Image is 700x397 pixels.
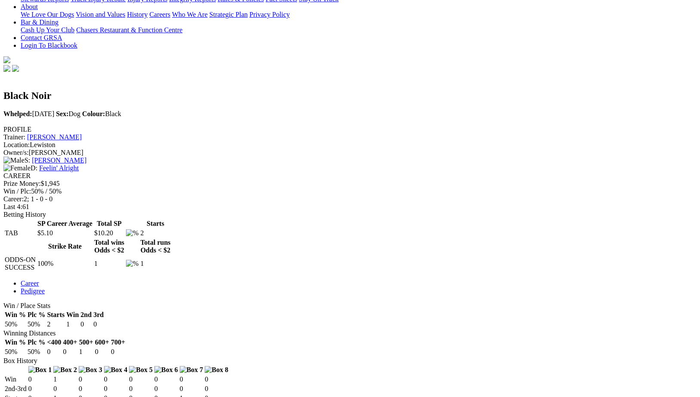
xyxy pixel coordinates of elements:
th: Strike Rate [37,238,93,255]
div: About [21,11,697,18]
span: Career: [3,195,24,203]
td: $5.10 [37,229,93,237]
a: Privacy Policy [249,11,290,18]
td: ODDS-ON SUCCESS [4,255,36,272]
td: 0 [179,375,204,384]
div: Lewiston [3,141,697,149]
th: Total runs Odds < $2 [140,238,171,255]
div: Win / Place Stats [3,302,697,310]
td: 1 [53,375,77,384]
td: 0 [129,375,153,384]
span: Last 4: [3,203,22,210]
td: 2nd-3rd [4,385,27,393]
th: 2nd [80,311,92,319]
th: 700+ [111,338,126,347]
span: Prize Money: [3,180,41,187]
div: 61 [3,203,697,211]
th: Win [66,311,79,319]
td: 0 [104,385,128,393]
a: Contact GRSA [21,34,62,41]
span: Black [82,110,121,117]
div: CAREER [3,172,697,180]
td: 1 [140,255,171,272]
a: Who We Are [172,11,208,18]
th: Starts [140,219,171,228]
td: 0 [28,375,52,384]
b: Whelped: [3,110,32,117]
img: twitter.svg [12,65,19,72]
th: 600+ [95,338,110,347]
img: Box 7 [180,366,203,374]
td: 0 [204,385,229,393]
a: Cash Up Your Club [21,26,74,34]
img: % [126,229,138,237]
span: D: [3,164,37,172]
div: 2; 1 - 0 - 0 [3,195,697,203]
td: 0 [154,375,178,384]
a: Bar & Dining [21,18,58,26]
td: 2 [46,320,65,329]
img: Box 5 [129,366,153,374]
th: 3rd [93,311,104,319]
img: Female [3,164,31,172]
td: 0 [95,348,110,356]
a: Careers [149,11,170,18]
td: 0 [78,385,103,393]
a: Vision and Values [76,11,125,18]
td: 0 [104,375,128,384]
th: Total wins Odds < $2 [94,238,125,255]
td: 0 [129,385,153,393]
img: Box 8 [205,366,228,374]
td: 50% [27,348,46,356]
a: About [21,3,38,10]
th: Win % [4,311,26,319]
div: PROFILE [3,126,697,133]
img: Box 4 [104,366,128,374]
img: facebook.svg [3,65,10,72]
a: Pedigree [21,287,45,295]
td: 1 [94,255,125,272]
th: Win % [4,338,26,347]
td: 2 [140,229,171,237]
th: 500+ [79,338,94,347]
td: 0 [28,385,52,393]
img: Box 2 [53,366,77,374]
td: Win [4,375,27,384]
a: History [127,11,147,18]
td: 0 [46,348,61,356]
div: [PERSON_NAME] [3,149,697,157]
a: [PERSON_NAME] [32,157,86,164]
td: 0 [93,320,104,329]
a: [PERSON_NAME] [27,133,82,141]
td: 0 [80,320,92,329]
img: Box 3 [79,366,102,374]
td: 0 [179,385,204,393]
td: 0 [111,348,126,356]
div: Winning Distances [3,329,697,337]
td: 1 [79,348,94,356]
th: Starts [46,311,65,319]
a: Strategic Plan [209,11,248,18]
td: 0 [63,348,78,356]
td: 0 [204,375,229,384]
th: Total SP [94,219,125,228]
img: Box 1 [28,366,52,374]
img: logo-grsa-white.png [3,56,10,63]
a: Feelin' Alright [39,164,79,172]
b: Colour: [82,110,105,117]
span: S: [3,157,30,164]
a: Career [21,280,39,287]
img: Male [3,157,25,164]
td: TAB [4,229,36,237]
div: Betting History [3,211,697,219]
th: <400 [46,338,61,347]
span: Owner/s: [3,149,29,156]
span: Win / Plc: [3,188,31,195]
td: 100% [37,255,93,272]
th: Plc % [27,338,46,347]
img: Box 6 [154,366,178,374]
div: $1,945 [3,180,697,188]
div: Bar & Dining [21,26,697,34]
span: Trainer: [3,133,25,141]
span: [DATE] [3,110,54,117]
